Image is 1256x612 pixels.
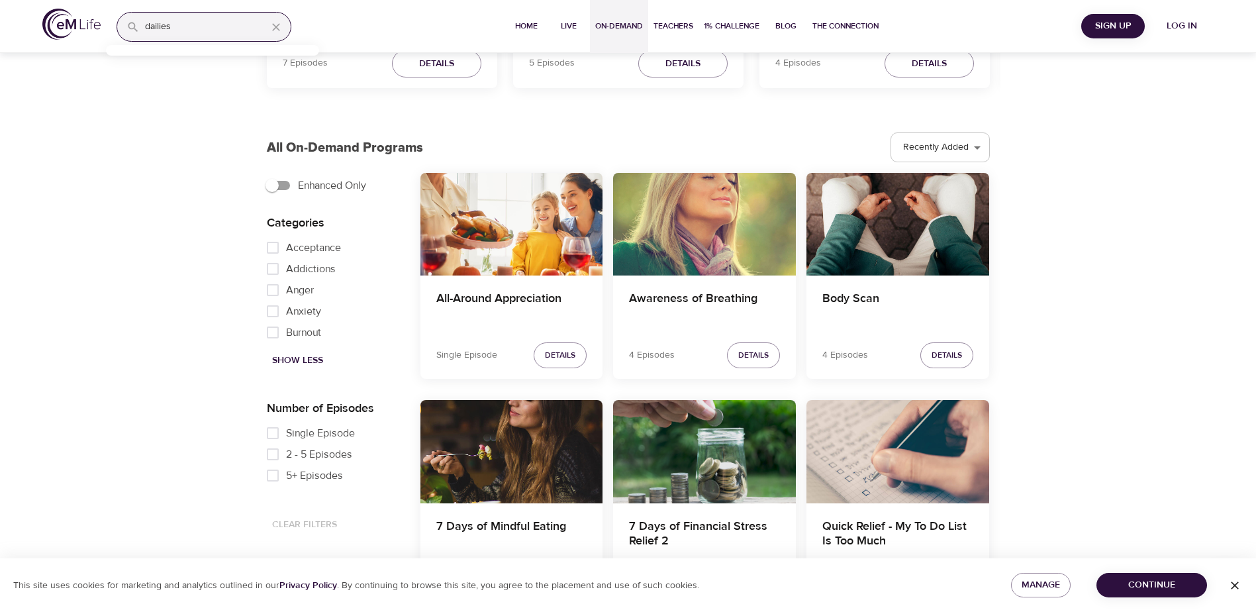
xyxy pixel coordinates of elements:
span: Anger [286,282,314,298]
span: Burnout [286,325,321,340]
p: Number of Episodes [267,399,399,417]
span: The Connection [812,19,879,33]
span: Continue [1107,577,1196,593]
span: Home [510,19,542,33]
button: 7 Days of Financial Stress Relief 2 [613,400,796,503]
span: Acceptance [286,240,341,256]
span: 5+ Episodes [286,468,343,484]
p: 4 Episodes [629,348,675,362]
span: Log in [1155,18,1208,34]
button: Sign Up [1081,14,1145,38]
h4: 7 Days of Financial Stress Relief 2 [629,519,780,551]
span: Details [545,348,575,362]
button: Log in [1150,14,1214,38]
span: Blog [770,19,802,33]
button: All-Around Appreciation [420,173,603,276]
p: 7 Episodes [283,56,328,70]
button: Manage [1011,573,1071,597]
span: Single Episode [286,425,355,441]
span: Manage [1022,577,1060,593]
p: All On-Demand Programs [267,138,423,158]
span: Anxiety [286,303,321,319]
span: Details [738,348,769,362]
span: Teachers [653,19,693,33]
span: 1% Challenge [704,19,759,33]
button: Show Less [267,348,328,373]
h4: Awareness of Breathing [629,291,780,323]
span: Sign Up [1087,18,1139,34]
button: Details [920,342,973,368]
button: Quick Relief - My To Do List Is Too Much [806,400,989,503]
h4: 7 Days of Mindful Eating [436,519,587,551]
h4: All-Around Appreciation [436,291,587,323]
span: Addictions [286,261,336,277]
p: 4 Episodes [822,348,868,362]
button: 7 Days of Mindful Eating [420,400,603,503]
span: Enhanced Only [298,178,366,193]
img: logo [42,9,101,40]
p: Single Episode [436,348,497,362]
span: 2 - 5 Episodes [286,446,352,462]
span: Details [932,348,962,362]
button: Details [392,50,481,78]
h4: Body Scan [822,291,973,323]
button: Details [534,342,587,368]
button: Continue [1096,573,1207,597]
p: 5 Episodes [529,56,575,70]
a: Privacy Policy [279,580,337,591]
button: Details [638,50,728,78]
span: Details [419,56,454,72]
span: Live [553,19,585,33]
button: Awareness of Breathing [613,173,796,276]
p: 4 Episodes [775,56,821,70]
span: On-Demand [595,19,643,33]
button: Body Scan [806,173,989,276]
button: Details [885,50,974,78]
span: Details [912,56,947,72]
h4: Quick Relief - My To Do List Is Too Much [822,519,973,551]
input: Find programs, teachers, etc... [145,13,256,41]
p: Categories [267,214,399,232]
span: Show Less [272,352,323,369]
span: Details [665,56,700,72]
button: Details [727,342,780,368]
